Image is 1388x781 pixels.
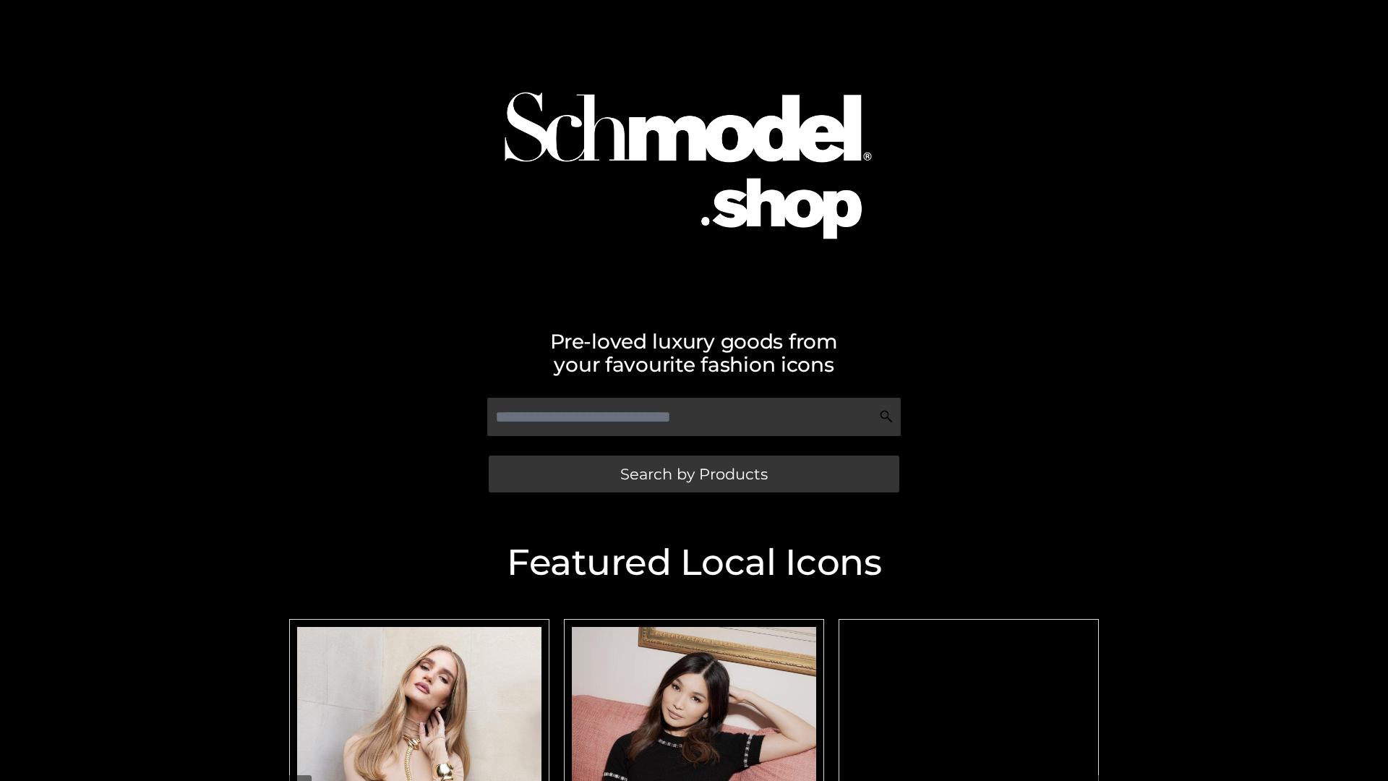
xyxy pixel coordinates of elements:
[879,409,894,424] img: Search Icon
[620,466,768,482] span: Search by Products
[489,456,899,492] a: Search by Products
[282,545,1106,581] h2: Featured Local Icons​
[282,330,1106,376] h2: Pre-loved luxury goods from your favourite fashion icons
